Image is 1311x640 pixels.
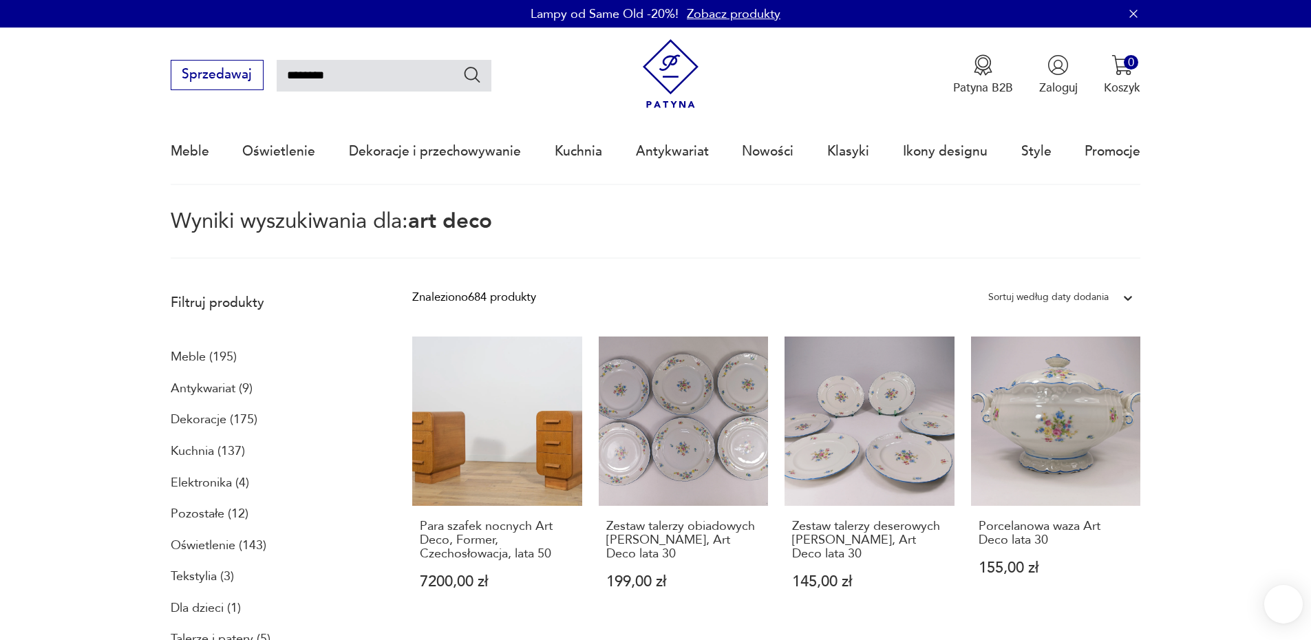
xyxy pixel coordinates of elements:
button: Patyna B2B [953,54,1013,96]
div: Sortuj według daty dodania [988,288,1109,306]
div: Znaleziono 684 produkty [412,288,536,306]
p: Zaloguj [1039,80,1078,96]
button: 0Koszyk [1104,54,1140,96]
p: 199,00 zł [606,575,761,589]
span: art deco [408,206,492,235]
h3: Zestaw talerzy deserowych [PERSON_NAME], Art Deco lata 30 [792,520,947,562]
button: Szukaj [462,65,482,85]
a: Zestaw talerzy obiadowych Felda Rohn, Art Deco lata 30Zestaw talerzy obiadowych [PERSON_NAME], Ar... [599,337,769,621]
div: 0 [1124,55,1138,70]
a: Porcelanowa waza Art Deco lata 30Porcelanowa waza Art Deco lata 30155,00 zł [971,337,1141,621]
a: Para szafek nocnych Art Deco, Former, Czechosłowacja, lata 50Para szafek nocnych Art Deco, Former... [412,337,582,621]
a: Meble [171,120,209,183]
img: Ikonka użytkownika [1047,54,1069,76]
p: 145,00 zł [792,575,947,589]
button: Sprzedawaj [171,60,264,90]
a: Tekstylia (3) [171,565,234,588]
iframe: Smartsupp widget button [1264,585,1303,623]
a: Dla dzieci (1) [171,597,241,620]
a: Oświetlenie (143) [171,534,266,557]
img: Patyna - sklep z meblami i dekoracjami vintage [636,39,705,109]
a: Pozostałe (12) [171,502,248,526]
a: Dekoracje (175) [171,408,257,431]
p: Koszyk [1104,80,1140,96]
img: Ikona medalu [972,54,994,76]
p: Filtruj produkty [171,294,373,312]
p: Lampy od Same Old -20%! [531,6,679,23]
h3: Porcelanowa waza Art Deco lata 30 [979,520,1133,548]
a: Nowości [742,120,793,183]
a: Kuchnia [555,120,602,183]
a: Ikona medaluPatyna B2B [953,54,1013,96]
a: Oświetlenie [242,120,315,183]
a: Zobacz produkty [687,6,780,23]
a: Meble (195) [171,345,237,369]
h3: Para szafek nocnych Art Deco, Former, Czechosłowacja, lata 50 [420,520,575,562]
a: Kuchnia (137) [171,440,245,463]
a: Ikony designu [903,120,988,183]
a: Elektronika (4) [171,471,249,495]
button: Zaloguj [1039,54,1078,96]
a: Sprzedawaj [171,70,264,81]
a: Promocje [1085,120,1140,183]
a: Antykwariat [636,120,709,183]
img: Ikona koszyka [1111,54,1133,76]
p: 155,00 zł [979,561,1133,575]
p: 7200,00 zł [420,575,575,589]
a: Klasyki [827,120,869,183]
a: Dekoracje i przechowywanie [349,120,521,183]
a: Antykwariat (9) [171,377,253,401]
p: Wyniki wyszukiwania dla: [171,211,1141,259]
h3: Zestaw talerzy obiadowych [PERSON_NAME], Art Deco lata 30 [606,520,761,562]
a: Style [1021,120,1052,183]
p: Patyna B2B [953,80,1013,96]
a: Zestaw talerzy deserowych Felda Rohn, Art Deco lata 30Zestaw talerzy deserowych [PERSON_NAME], Ar... [785,337,955,621]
